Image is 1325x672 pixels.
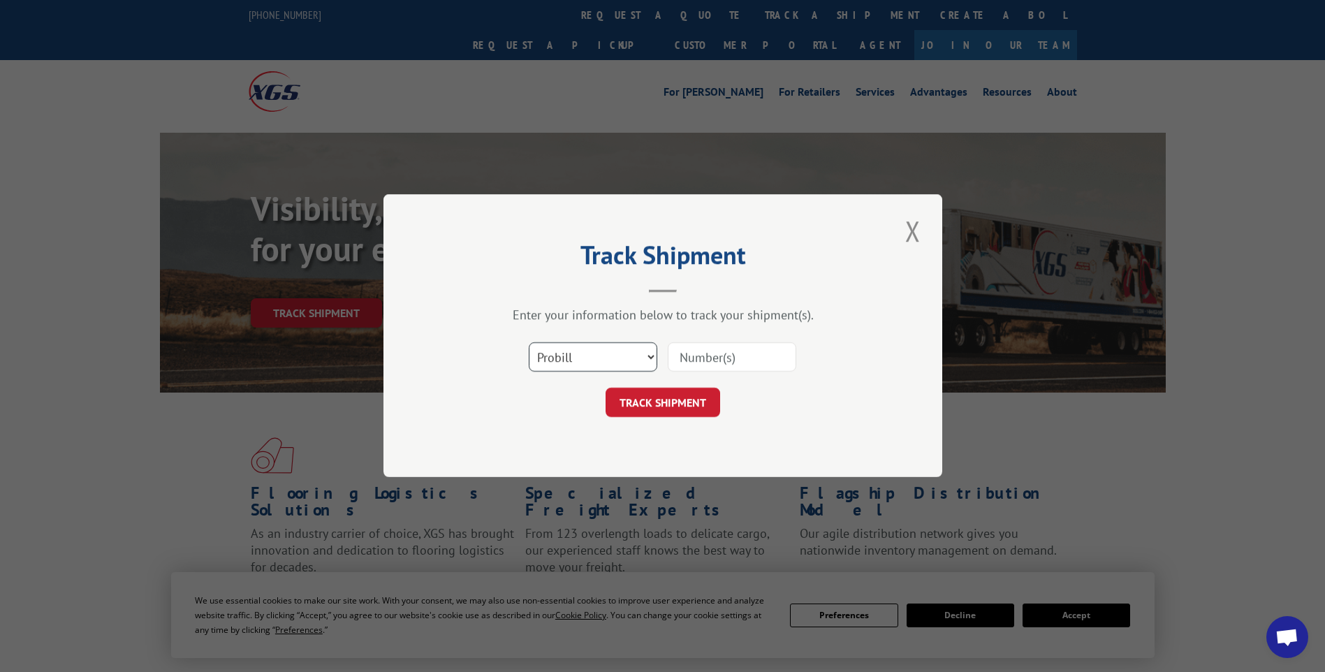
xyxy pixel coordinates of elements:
button: Close modal [901,212,925,250]
button: TRACK SHIPMENT [606,388,720,418]
h2: Track Shipment [453,245,872,272]
input: Number(s) [668,343,796,372]
a: Open chat [1266,616,1308,658]
div: Enter your information below to track your shipment(s). [453,307,872,323]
